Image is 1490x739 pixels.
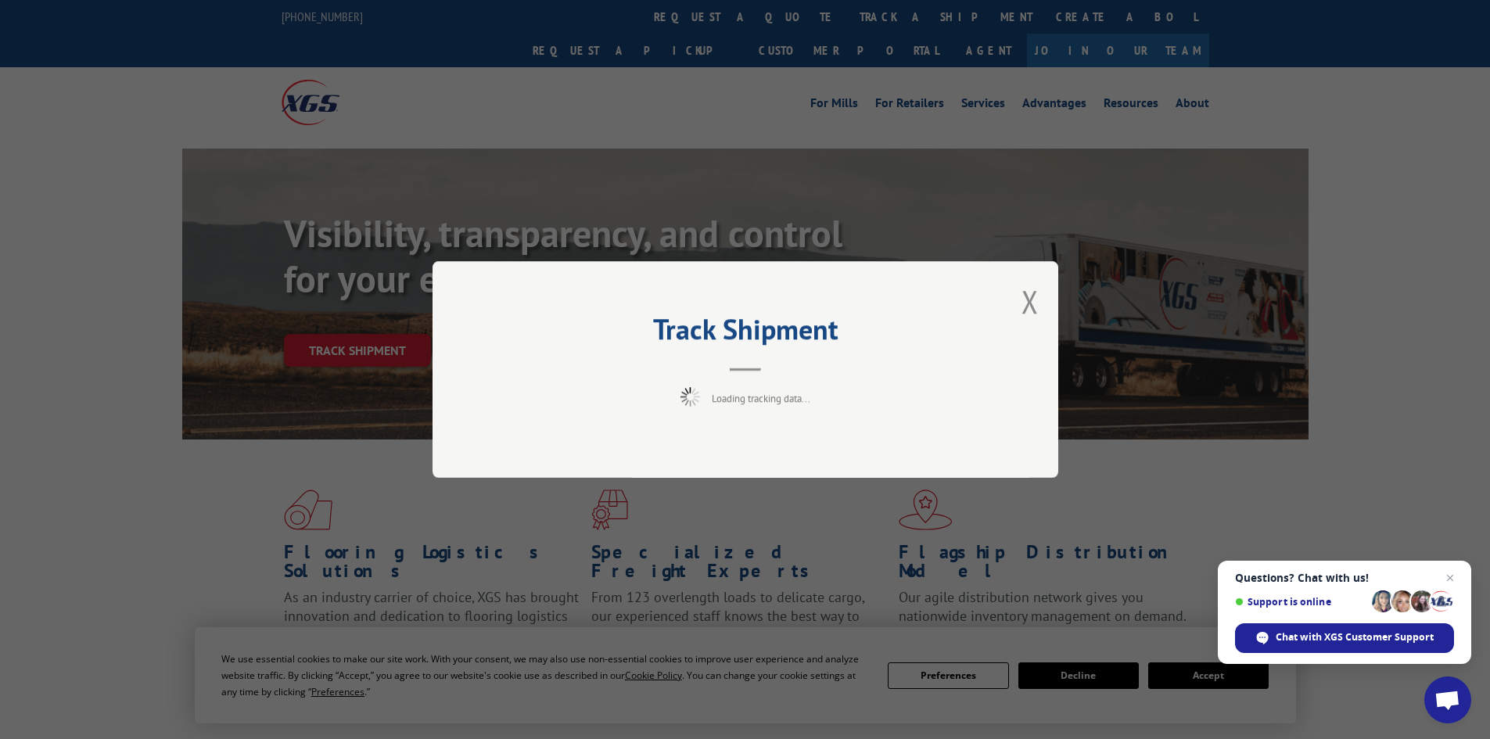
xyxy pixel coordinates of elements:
[511,318,980,348] h2: Track Shipment
[1235,623,1454,653] span: Chat with XGS Customer Support
[712,392,810,405] span: Loading tracking data...
[1235,596,1366,608] span: Support is online
[680,387,700,407] img: xgs-loading
[1021,281,1039,322] button: Close modal
[1424,676,1471,723] a: Open chat
[1276,630,1434,644] span: Chat with XGS Customer Support
[1235,572,1454,584] span: Questions? Chat with us!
